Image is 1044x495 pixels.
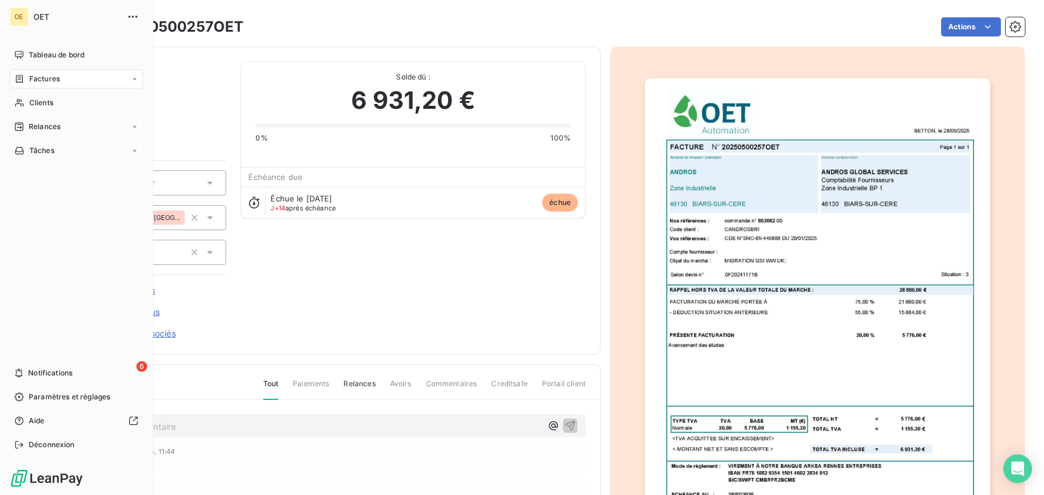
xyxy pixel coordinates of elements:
[255,133,267,143] span: 0%
[10,141,143,160] a: Tâches
[34,12,120,22] span: OET
[255,72,571,82] span: Solde dû :
[29,145,54,156] span: Tâches
[29,392,110,402] span: Paramètres et réglages
[29,439,75,450] span: Déconnexion
[390,378,412,399] span: Avoirs
[10,93,143,112] a: Clients
[10,45,143,65] a: Tableau de bord
[491,378,528,399] span: Creditsafe
[29,74,60,84] span: Factures
[542,194,578,212] span: échue
[351,82,475,118] span: 6 931,20 €
[29,121,60,132] span: Relances
[1003,454,1032,483] div: Open Intercom Messenger
[112,16,244,38] h3: 20250500257OET
[426,378,477,399] span: Commentaires
[270,204,285,212] span: J+14
[136,361,147,372] span: 6
[28,368,72,378] span: Notifications
[10,411,143,430] a: Aide
[10,117,143,136] a: Relances
[10,469,84,488] img: Logo LeanPay
[248,172,303,182] span: Échéance due
[10,7,29,26] div: OE
[343,378,375,399] span: Relances
[270,194,332,203] span: Échue le [DATE]
[941,17,1001,36] button: Actions
[270,204,336,212] span: après échéance
[29,50,84,60] span: Tableau de bord
[94,76,226,85] span: CANDROSBRI
[263,378,279,400] span: Tout
[293,378,329,399] span: Paiements
[29,415,45,426] span: Aide
[542,378,586,399] span: Portail client
[29,97,53,108] span: Clients
[10,69,143,88] a: Factures
[10,387,143,407] a: Paramètres et réglages
[550,133,571,143] span: 100%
